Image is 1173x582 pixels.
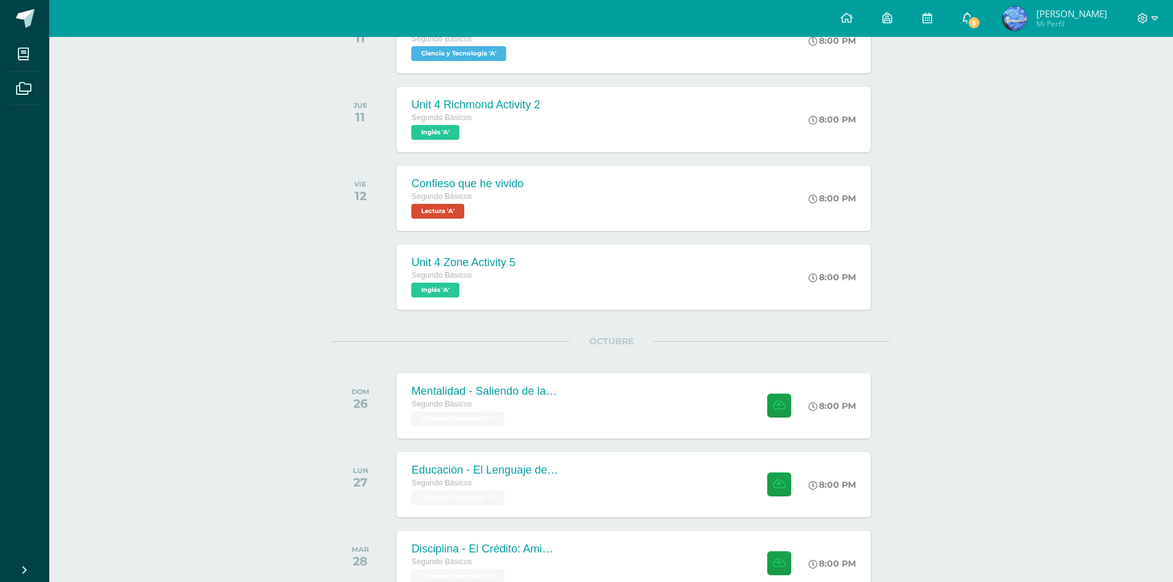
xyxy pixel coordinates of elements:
[1002,6,1027,31] img: 499db3e0ff4673b17387711684ae4e5c.png
[967,16,981,30] span: 5
[1036,7,1107,20] span: [PERSON_NAME]
[411,400,472,408] span: Segundo Básicos
[352,396,369,411] div: 26
[411,46,506,61] span: Ciencia y Tecnología 'A'
[353,475,368,490] div: 27
[808,272,856,283] div: 8:00 PM
[352,387,369,396] div: DOM
[411,271,472,280] span: Segundo Básicos
[353,101,368,110] div: JUE
[411,557,472,566] span: Segundo Básicos
[411,256,515,269] div: Unit 4 Zone Activity 5
[808,193,856,204] div: 8:00 PM
[353,31,368,46] div: 11
[352,554,369,568] div: 28
[411,464,559,477] div: Educación - El Lenguaje del Dinero
[411,177,523,190] div: Confieso que he vivido
[411,125,459,140] span: Inglés 'A'
[1036,18,1107,29] span: Mi Perfil
[411,490,504,505] span: Finanzas Personales 'U'
[570,336,653,347] span: OCTUBRE
[411,543,559,556] div: Disciplina - El Crédito: Amigo o Enemigo
[352,545,369,554] div: MAR
[411,411,504,426] span: Finanzas Personales 'U'
[354,188,366,203] div: 12
[411,99,540,111] div: Unit 4 Richmond Activity 2
[411,385,559,398] div: Mentalidad - Saliendo de la Carrera de la Rata
[808,114,856,125] div: 8:00 PM
[411,479,472,487] span: Segundo Básicos
[411,34,472,43] span: Segundo Básicos
[353,110,368,124] div: 11
[808,558,856,569] div: 8:00 PM
[411,113,472,122] span: Segundo Básicos
[411,204,464,219] span: Lectura 'A'
[808,35,856,46] div: 8:00 PM
[808,479,856,490] div: 8:00 PM
[808,400,856,411] div: 8:00 PM
[411,283,459,297] span: Inglés 'A'
[354,180,366,188] div: VIE
[353,466,368,475] div: LUN
[411,192,472,201] span: Segundo Básicos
